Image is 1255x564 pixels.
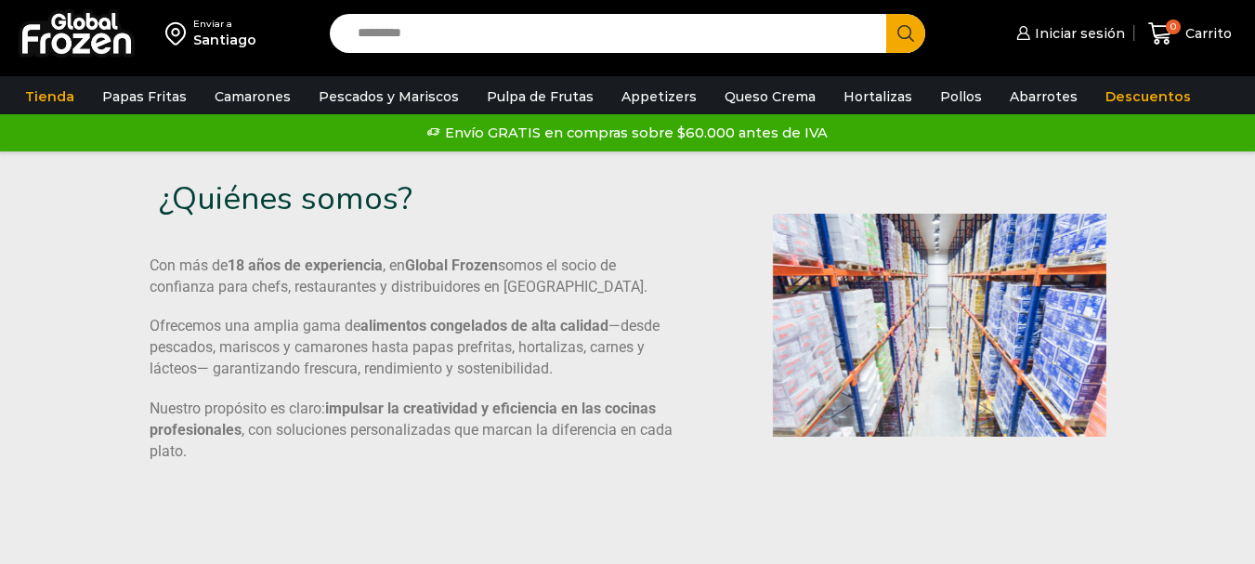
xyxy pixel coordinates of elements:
div: Santiago [193,31,256,49]
a: Pescados y Mariscos [309,79,468,114]
a: Iniciar sesión [1012,15,1125,52]
b: Global Frozen [405,256,498,274]
a: Descuentos [1096,79,1200,114]
h3: ¿Quiénes somos? [159,179,608,218]
img: address-field-icon.svg [165,18,193,49]
a: Appetizers [612,79,706,114]
p: Con más de , en somos el socio de confianza para chefs, restaurantes y distribuidores en [GEOGRAP... [150,256,677,298]
span: Carrito [1181,24,1232,43]
div: Enviar a [193,18,256,31]
a: 0 Carrito [1144,12,1236,56]
a: Pulpa de Frutas [477,79,603,114]
a: Camarones [205,79,300,114]
span: 0 [1166,20,1181,34]
b: alimentos congelados de alta calidad [360,317,608,334]
b: 18 años de experiencia [228,256,383,274]
a: Pollos [931,79,991,114]
a: Hortalizas [834,79,922,114]
a: Abarrotes [1000,79,1087,114]
span: Iniciar sesión [1030,24,1125,43]
p: Nuestro propósito es claro: , con soluciones personalizadas que marcan la diferencia en cada plato. [150,399,677,463]
button: Search button [886,14,925,53]
b: impulsar la creatividad y eficiencia en las cocinas profesionales [150,400,656,439]
a: Papas Fritas [93,79,196,114]
a: Queso Crema [715,79,825,114]
a: Tienda [16,79,84,114]
p: Ofrecemos una amplia gama de —desde pescados, mariscos y camarones hasta papas prefritas, hortali... [150,316,677,380]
